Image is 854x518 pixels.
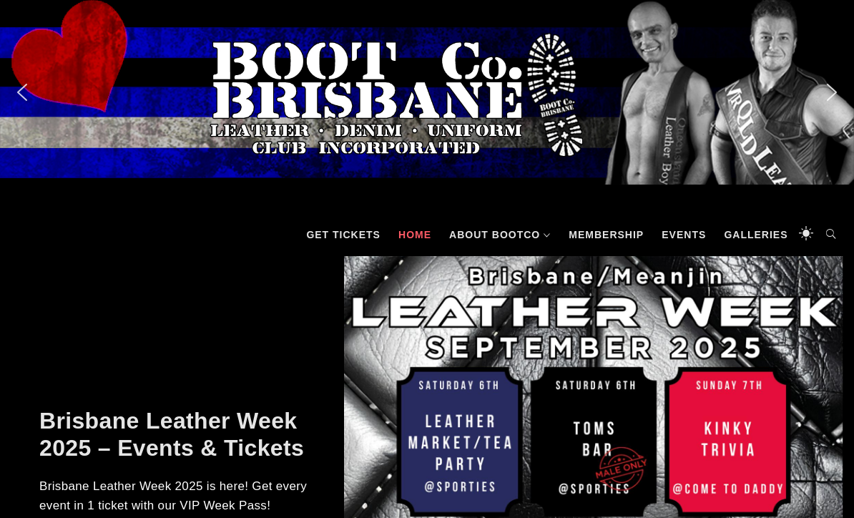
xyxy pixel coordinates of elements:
[561,213,651,256] a: Membership
[391,213,438,256] a: Home
[299,213,388,256] a: GET TICKETS
[11,81,34,104] img: previous arrow
[820,81,843,104] img: next arrow
[654,213,713,256] a: Events
[442,213,558,256] a: About BootCo
[39,408,304,461] a: Brisbane Leather Week 2025 – Events & Tickets
[717,213,795,256] a: Galleries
